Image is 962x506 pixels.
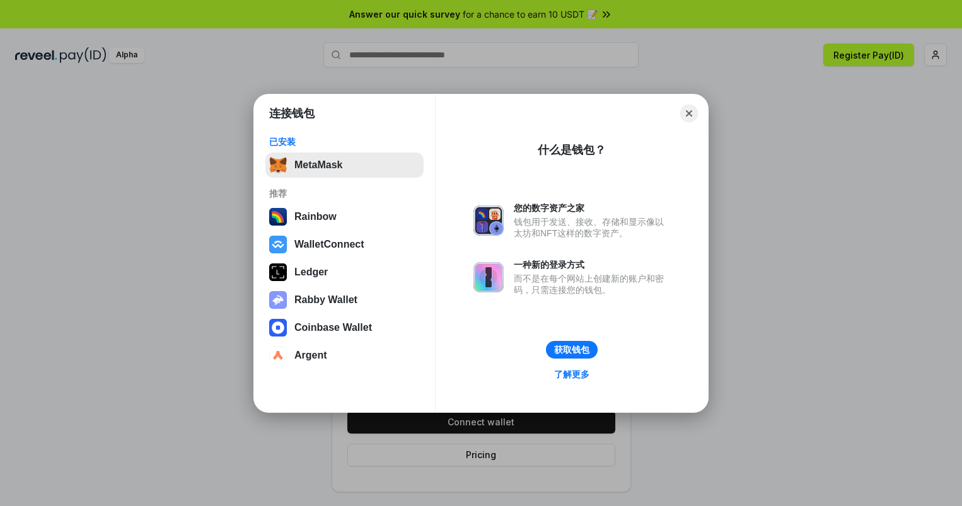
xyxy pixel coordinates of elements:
div: 一种新的登录方式 [514,259,670,270]
img: svg+xml,%3Csvg%20xmlns%3D%22http%3A%2F%2Fwww.w3.org%2F2000%2Fsvg%22%20width%3D%2228%22%20height%3... [269,263,287,281]
button: Argent [265,343,424,368]
div: Argent [294,350,327,361]
div: 钱包用于发送、接收、存储和显示像以太坊和NFT这样的数字资产。 [514,216,670,239]
img: svg+xml,%3Csvg%20xmlns%3D%22http%3A%2F%2Fwww.w3.org%2F2000%2Fsvg%22%20fill%3D%22none%22%20viewBox... [269,291,287,309]
img: svg+xml,%3Csvg%20fill%3D%22none%22%20height%3D%2233%22%20viewBox%3D%220%200%2035%2033%22%20width%... [269,156,287,174]
button: WalletConnect [265,232,424,257]
button: Rainbow [265,204,424,229]
button: Rabby Wallet [265,287,424,313]
button: Ledger [265,260,424,285]
div: Rainbow [294,211,337,222]
div: 而不是在每个网站上创建新的账户和密码，只需连接您的钱包。 [514,273,670,296]
button: 获取钱包 [546,341,598,359]
div: Rabby Wallet [294,294,357,306]
div: Ledger [294,267,328,278]
img: svg+xml,%3Csvg%20width%3D%2228%22%20height%3D%2228%22%20viewBox%3D%220%200%2028%2028%22%20fill%3D... [269,236,287,253]
h1: 连接钱包 [269,106,315,121]
button: MetaMask [265,152,424,178]
a: 了解更多 [547,366,597,382]
img: svg+xml,%3Csvg%20width%3D%2228%22%20height%3D%2228%22%20viewBox%3D%220%200%2028%2028%22%20fill%3D... [269,319,287,336]
div: 什么是钱包？ [538,142,606,158]
div: 您的数字资产之家 [514,202,670,214]
div: Coinbase Wallet [294,322,372,333]
div: 推荐 [269,188,420,199]
div: WalletConnect [294,239,364,250]
div: 已安装 [269,136,420,147]
button: Coinbase Wallet [265,315,424,340]
div: MetaMask [294,159,342,171]
img: svg+xml,%3Csvg%20width%3D%2228%22%20height%3D%2228%22%20viewBox%3D%220%200%2028%2028%22%20fill%3D... [269,347,287,364]
img: svg+xml,%3Csvg%20xmlns%3D%22http%3A%2F%2Fwww.w3.org%2F2000%2Fsvg%22%20fill%3D%22none%22%20viewBox... [473,262,504,292]
img: svg+xml,%3Csvg%20xmlns%3D%22http%3A%2F%2Fwww.w3.org%2F2000%2Fsvg%22%20fill%3D%22none%22%20viewBox... [473,205,504,236]
button: Close [680,105,698,122]
img: svg+xml,%3Csvg%20width%3D%22120%22%20height%3D%22120%22%20viewBox%3D%220%200%20120%20120%22%20fil... [269,208,287,226]
div: 了解更多 [554,369,589,380]
div: 获取钱包 [554,344,589,355]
